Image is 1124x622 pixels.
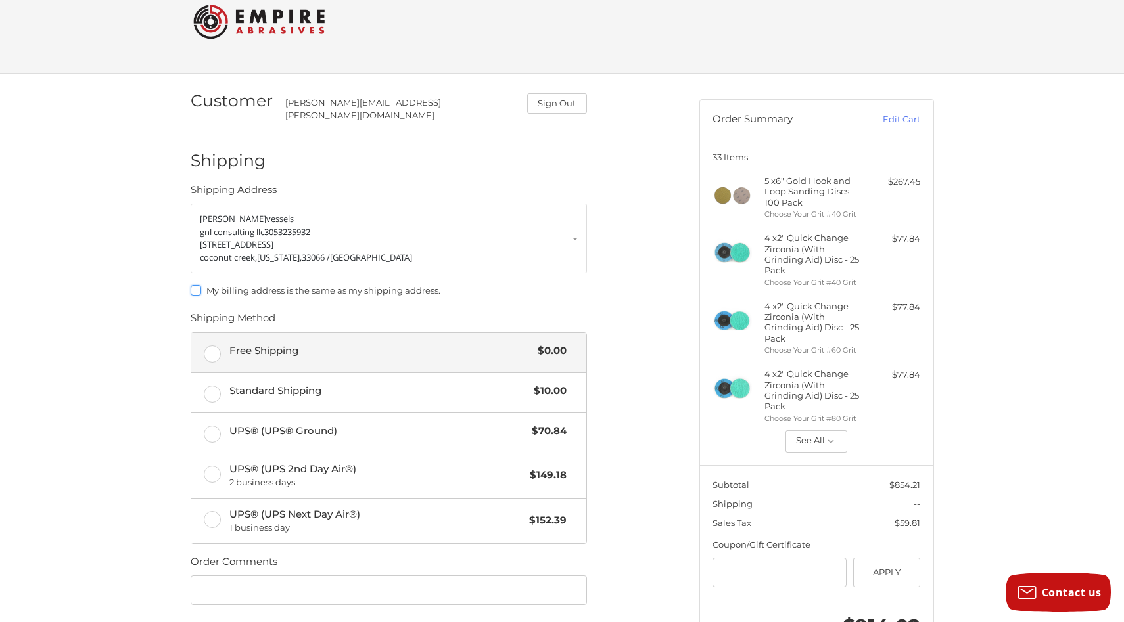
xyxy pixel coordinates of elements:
[527,93,587,114] button: Sign Out
[713,518,751,528] span: Sales Tax
[191,204,587,273] a: Enter or select a different address
[764,301,865,344] h4: 4 x 2" Quick Change Zirconia (With Grinding Aid) Disc - 25 Pack
[229,344,532,359] span: Free Shipping
[889,479,920,490] span: $854.21
[200,213,266,225] span: [PERSON_NAME]
[229,522,523,535] span: 1 business day
[764,345,865,356] li: Choose Your Grit #60 Grit
[330,252,412,263] span: [GEOGRAPHIC_DATA]
[191,285,587,296] label: My billing address is the same as my shipping address.
[302,252,330,263] span: 33066 /
[764,209,865,220] li: Choose Your Grit #40 Grit
[191,554,277,575] legend: Order Comments
[200,226,264,238] span: gnl consulting llc
[528,384,567,399] span: $10.00
[713,479,749,490] span: Subtotal
[191,91,273,111] h2: Customer
[764,413,865,424] li: Choose Your Grit #80 Grit
[200,238,273,250] span: [STREET_ADDRESS]
[191,311,275,332] legend: Shipping Method
[1006,573,1111,612] button: Contact us
[713,539,920,552] div: Coupon/Gift Certificate
[854,113,920,126] a: Edit Cart
[914,499,920,509] span: --
[785,430,848,453] button: See All
[191,183,277,204] legend: Shipping Address
[229,424,526,439] span: UPS® (UPS® Ground)
[868,175,920,189] div: $267.45
[229,384,528,399] span: Standard Shipping
[1042,585,1102,600] span: Contact us
[526,424,567,439] span: $70.84
[713,558,847,587] input: Gift Certificate or Coupon Code
[264,226,310,238] span: 3053235932
[713,499,753,509] span: Shipping
[868,301,920,314] div: $77.84
[229,476,524,489] span: 2 business days
[868,233,920,246] div: $77.84
[764,368,865,411] h4: 4 x 2" Quick Change Zirconia (With Grinding Aid) Disc - 25 Pack
[524,468,567,483] span: $149.18
[257,252,302,263] span: [US_STATE],
[764,277,865,288] li: Choose Your Grit #40 Grit
[868,368,920,382] div: $77.84
[713,113,854,126] h3: Order Summary
[764,233,865,275] h4: 4 x 2" Quick Change Zirconia (With Grinding Aid) Disc - 25 Pack
[764,175,865,208] h4: 5 x 6" Gold Hook and Loop Sanding Discs - 100 Pack
[191,150,268,171] h2: Shipping
[200,252,257,263] span: coconut creek,
[285,97,514,122] div: [PERSON_NAME][EMAIL_ADDRESS][PERSON_NAME][DOMAIN_NAME]
[229,507,523,535] span: UPS® (UPS Next Day Air®)
[523,513,567,528] span: $152.39
[853,558,921,587] button: Apply
[895,518,920,528] span: $59.81
[229,462,524,489] span: UPS® (UPS 2nd Day Air®)
[713,152,920,162] h3: 33 Items
[266,213,294,225] span: vessels
[532,344,567,359] span: $0.00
